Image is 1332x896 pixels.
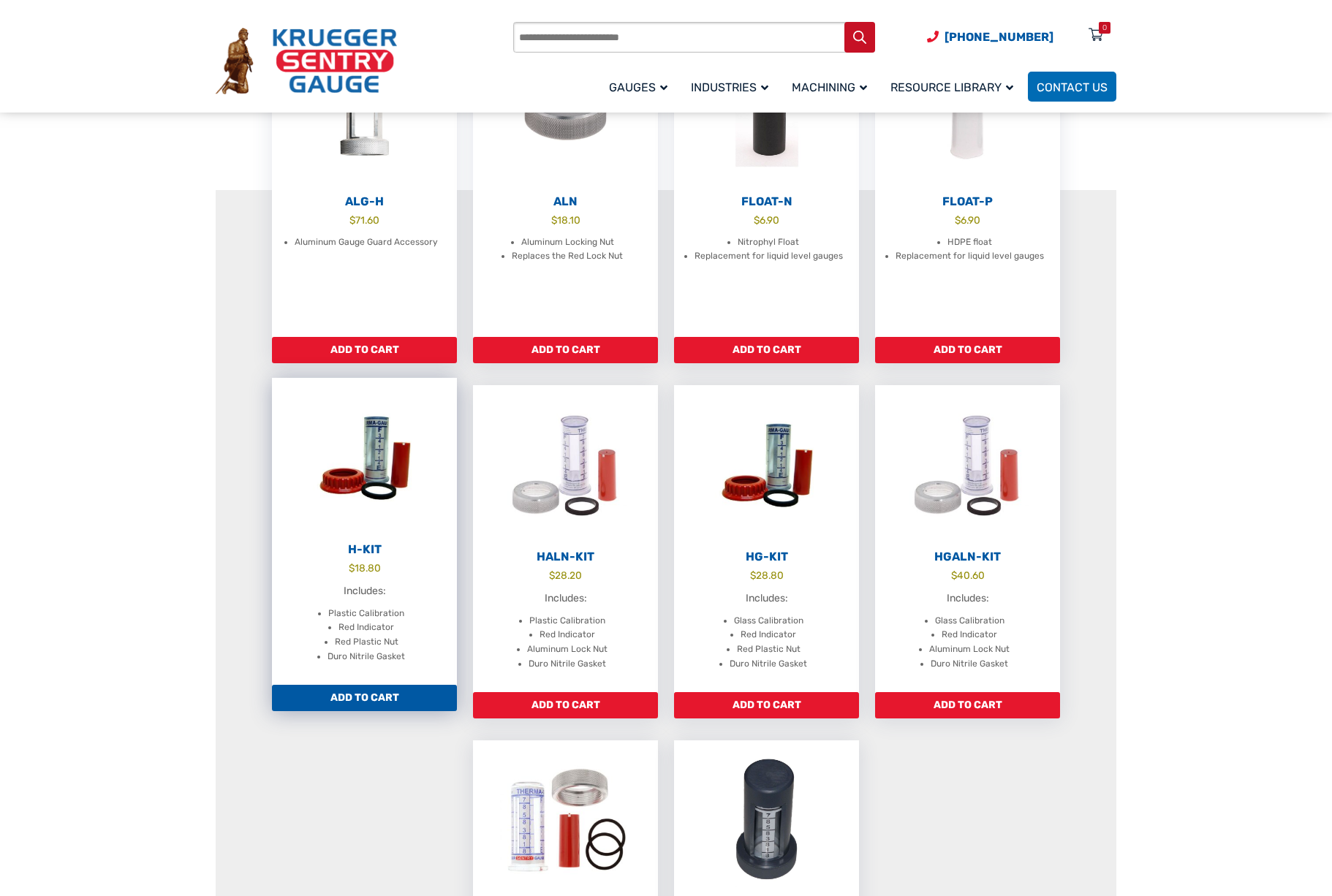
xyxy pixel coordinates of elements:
[945,30,1053,44] span: [PHONE_NUMBER]
[674,550,859,564] h2: HG-Kit
[338,620,394,635] li: Red Indicator
[529,657,606,672] li: Duro Nitrile Gasket
[741,628,796,642] li: Red Indicator
[512,249,623,264] li: Replaces the Red Lock Nut
[875,337,1060,363] a: Add to cart: “Float-P”
[738,235,799,250] li: Nitrophyl Float
[792,80,867,94] span: Machining
[783,69,882,104] a: Machining
[875,692,1060,718] a: Add to cart: “HGALN-Kit”
[473,337,658,363] a: Add to cart: “ALN”
[473,692,658,718] a: Add to cart: “HALN-Kit”
[473,30,658,337] a: ALN $18.10 Aluminum Locking Nut Replaces the Red Lock Nut
[1102,22,1107,34] div: 0
[549,569,555,581] span: $
[734,614,803,629] li: Glass Calibration
[691,80,768,94] span: Industries
[349,214,379,226] bdi: 71.60
[689,591,844,607] p: Includes:
[951,569,985,581] bdi: 40.60
[750,569,756,581] span: $
[927,28,1053,46] a: Phone Number (920) 434-8860
[695,249,843,264] li: Replacement for liquid level gauges
[875,550,1060,564] h2: HGALN-Kit
[335,635,398,650] li: Red Plastic Nut
[730,657,807,672] li: Duro Nitrile Gasket
[551,214,580,226] bdi: 18.10
[674,385,859,546] img: HG-Kit
[674,30,859,337] a: Float-N $6.90 Nitrophyl Float Replacement for liquid level gauges
[272,542,457,557] h2: H-Kit
[875,30,1060,337] a: Float-P $6.90 HDPE float Replacement for liquid level gauges
[875,385,1060,546] img: HGALN-Kit
[473,550,658,564] h2: HALN-Kit
[488,591,643,607] p: Includes:
[349,214,355,226] span: $
[737,642,801,657] li: Red Plastic Nut
[549,569,582,581] bdi: 28.20
[942,628,997,642] li: Red Indicator
[890,80,1013,94] span: Resource Library
[529,614,605,629] li: Plastic Calibration
[750,569,784,581] bdi: 28.80
[929,642,1010,657] li: Aluminum Lock Nut
[473,385,658,692] a: HALN-Kit $28.20 Includes: Plastic Calibration Red Indicator Aluminum Lock Nut Duro Nitrile Gasket
[882,69,1028,104] a: Resource Library
[272,337,457,363] a: Add to cart: “ALG-H”
[890,591,1045,607] p: Includes:
[349,562,355,574] span: $
[674,692,859,718] a: Add to cart: “HG-Kit”
[349,562,381,574] bdi: 18.80
[473,385,658,546] img: HALN-Kit
[272,30,457,337] a: ALG-H $71.60 Aluminum Gauge Guard Accessory
[287,583,442,599] p: Includes:
[272,685,457,711] a: Add to cart: “H-Kit”
[272,194,457,209] h2: ALG-H
[682,69,783,104] a: Industries
[955,214,980,226] bdi: 6.90
[896,249,1044,264] li: Replacement for liquid level gauges
[216,28,397,95] img: Krueger Sentry Gauge
[328,607,404,621] li: Plastic Calibration
[674,194,859,209] h2: Float-N
[521,235,614,250] li: Aluminum Locking Nut
[527,642,608,657] li: Aluminum Lock Nut
[955,214,961,226] span: $
[951,569,957,581] span: $
[1037,80,1108,94] span: Contact Us
[272,378,457,539] img: H-Kit
[1028,72,1116,102] a: Contact Us
[551,214,557,226] span: $
[600,69,682,104] a: Gauges
[674,337,859,363] a: Add to cart: “Float-N”
[272,378,457,685] a: H-Kit $18.80 Includes: Plastic Calibration Red Indicator Red Plastic Nut Duro Nitrile Gasket
[931,657,1008,672] li: Duro Nitrile Gasket
[875,385,1060,692] a: HGALN-Kit $40.60 Includes: Glass Calibration Red Indicator Aluminum Lock Nut Duro Nitrile Gasket
[328,650,405,664] li: Duro Nitrile Gasket
[875,194,1060,209] h2: Float-P
[935,614,1004,629] li: Glass Calibration
[947,235,992,250] li: HDPE float
[295,235,438,250] li: Aluminum Gauge Guard Accessory
[754,214,779,226] bdi: 6.90
[609,80,667,94] span: Gauges
[540,628,595,642] li: Red Indicator
[674,385,859,692] a: HG-Kit $28.80 Includes: Glass Calibration Red Indicator Red Plastic Nut Duro Nitrile Gasket
[473,194,658,209] h2: ALN
[754,214,760,226] span: $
